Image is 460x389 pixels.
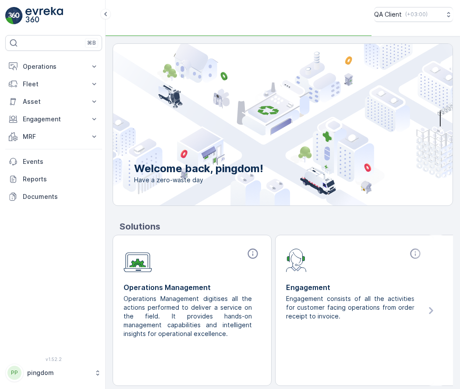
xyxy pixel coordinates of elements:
button: MRF [5,128,102,145]
p: Events [23,157,99,166]
button: Fleet [5,75,102,93]
img: module-icon [286,248,307,272]
button: QA Client(+03:00) [374,7,453,22]
p: Operations Management [124,282,261,293]
p: Engagement [23,115,85,124]
button: Operations [5,58,102,75]
p: Engagement consists of all the activities for customer facing operations from order receipt to in... [286,294,416,321]
p: Reports [23,175,99,184]
p: Welcome back, pingdom! [134,162,263,176]
img: logo [5,7,23,25]
p: ( +03:00 ) [405,11,428,18]
span: v 1.52.2 [5,357,102,362]
p: pingdom [27,368,90,377]
a: Reports [5,170,102,188]
p: Operations [23,62,85,71]
p: Engagement [286,282,423,293]
img: logo_light-DOdMpM7g.png [25,7,63,25]
p: Documents [23,192,99,201]
span: Have a zero-waste day [134,176,263,184]
button: Engagement [5,110,102,128]
button: Asset [5,93,102,110]
div: PP [7,366,21,380]
button: PPpingdom [5,364,102,382]
p: Operations Management digitises all the actions performed to deliver a service on the field. It p... [124,294,254,338]
img: module-icon [124,248,152,272]
p: ⌘B [87,39,96,46]
p: QA Client [374,10,402,19]
p: MRF [23,132,85,141]
p: Asset [23,97,85,106]
p: Fleet [23,80,85,88]
p: Solutions [120,220,453,233]
img: city illustration [74,44,453,205]
a: Documents [5,188,102,205]
a: Events [5,153,102,170]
